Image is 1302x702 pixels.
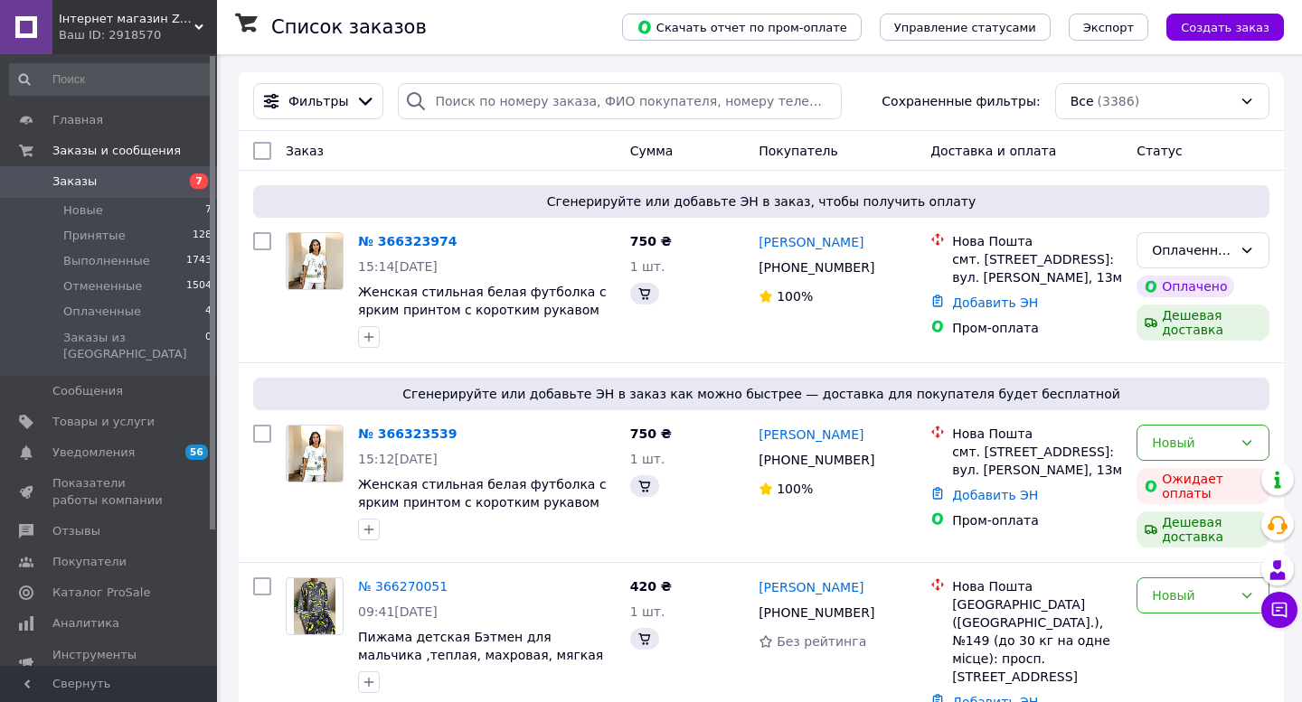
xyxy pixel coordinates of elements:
[630,426,672,441] span: 750 ₴
[63,278,142,295] span: Отмененные
[630,452,665,466] span: 1 шт.
[952,295,1038,310] a: Добавить ЭН
[1137,276,1234,297] div: Оплачено
[358,604,438,619] span: 09:41[DATE]
[1152,240,1232,260] div: Оплаченный
[260,385,1262,403] span: Сгенерируйте или добавьте ЭН в заказ как можно быстрее — доставка для покупателя будет бесплатной
[952,488,1038,502] a: Добавить ЭН
[358,426,457,441] a: № 366323539
[777,634,866,649] span: Без рейтинга
[1137,304,1269,341] div: Дешевая доставка
[1152,585,1232,605] div: Новый
[358,579,448,594] a: № 366270051
[952,577,1122,595] div: Нова Пошта
[59,27,217,43] div: Ваш ID: 2918570
[894,21,1036,34] span: Управление статусами
[63,304,141,320] span: Оплаченные
[630,144,674,158] span: Сумма
[880,14,1051,41] button: Управление статусами
[630,234,672,248] span: 750 ₴
[358,285,607,335] a: Женская стильная белая футболка с ярким принтом с коротким рукавом на планке с воротником 52
[1261,592,1297,628] button: Чат с покупателем
[294,578,336,634] img: Фото товару
[952,511,1122,529] div: Пром-оплата
[1148,19,1284,33] a: Создать заказ
[52,112,103,128] span: Главная
[637,19,847,35] span: Скачать отчет по пром-оплате
[630,259,665,274] span: 1 шт.
[193,228,212,244] span: 128
[287,233,343,289] img: Фото товару
[1181,21,1269,34] span: Создать заказ
[1137,511,1269,548] div: Дешевая доставка
[1152,433,1232,453] div: Новый
[260,192,1262,211] span: Сгенерируйте или добавьте ЭН в заказ, чтобы получить оплату
[630,604,665,619] span: 1 шт.
[286,425,344,482] a: Фото товару
[882,92,1040,110] span: Сохраненные фильтры:
[358,477,607,528] a: Женская стильная белая футболка с ярким принтом с коротким рукавом на планке с воротником 52
[52,615,119,632] span: Аналитика
[358,630,603,680] a: Пижама детская Бэтмен для мальчика ,теплая, махровая, мягкая вельсофт, размеры 92,98,104,110
[759,260,874,275] span: [PHONE_NUMBER]
[630,579,672,594] span: 420 ₴
[286,577,344,635] a: Фото товару
[63,330,205,362] span: Заказы из [GEOGRAPHIC_DATA]
[52,554,127,570] span: Покупатели
[1083,21,1134,34] span: Экспорт
[52,383,123,399] span: Сообщения
[288,92,348,110] span: Фильтры
[186,278,212,295] span: 1504
[52,585,150,601] span: Каталог ProSale
[190,173,208,189] span: 7
[358,452,438,466] span: 15:12[DATE]
[9,63,213,96] input: Поиск
[398,83,842,119] input: Поиск по номеру заказа, ФИО покупателя, номеру телефона, Email, номеру накладной
[286,144,324,158] span: Заказ
[777,289,813,304] span: 100%
[63,228,126,244] span: Принятые
[1069,14,1148,41] button: Экспорт
[1137,144,1183,158] span: Статус
[52,445,135,461] span: Уведомления
[952,250,1122,286] div: смт. [STREET_ADDRESS]: вул. [PERSON_NAME], 13м
[52,173,97,190] span: Заказы
[1071,92,1094,110] span: Все
[759,233,863,251] a: [PERSON_NAME]
[930,144,1056,158] span: Доставка и оплата
[759,578,863,596] a: [PERSON_NAME]
[52,475,167,508] span: Показатели работы компании
[952,595,1122,686] div: [GEOGRAPHIC_DATA] ([GEOGRAPHIC_DATA].), №149 (до 30 кг на одне місце): просп. [STREET_ADDRESS]
[1166,14,1284,41] button: Создать заказ
[186,253,212,269] span: 1743
[622,14,862,41] button: Скачать отчет по пром-оплате
[286,232,344,290] a: Фото товару
[1137,468,1269,504] div: Ожидает оплаты
[952,425,1122,443] div: Нова Пошта
[759,453,874,467] span: [PHONE_NUMBER]
[52,523,100,539] span: Отзывы
[358,259,438,274] span: 15:14[DATE]
[271,16,427,38] h1: Список заказов
[759,426,863,444] a: [PERSON_NAME]
[952,232,1122,250] div: Нова Пошта
[52,414,155,430] span: Товары и услуги
[205,202,212,219] span: 7
[759,605,874,620] span: [PHONE_NUMBER]
[185,445,208,460] span: 56
[205,330,212,362] span: 0
[205,304,212,320] span: 4
[52,647,167,679] span: Инструменты вебмастера и SEO
[63,253,150,269] span: Выполненные
[777,482,813,496] span: 100%
[952,443,1122,479] div: смт. [STREET_ADDRESS]: вул. [PERSON_NAME], 13м
[52,143,181,159] span: Заказы и сообщения
[759,144,838,158] span: Покупатель
[358,234,457,248] a: № 366323974
[1098,94,1140,108] span: (3386)
[952,319,1122,337] div: Пром-оплата
[287,426,343,482] img: Фото товару
[59,11,194,27] span: Інтернет магазин Zheneva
